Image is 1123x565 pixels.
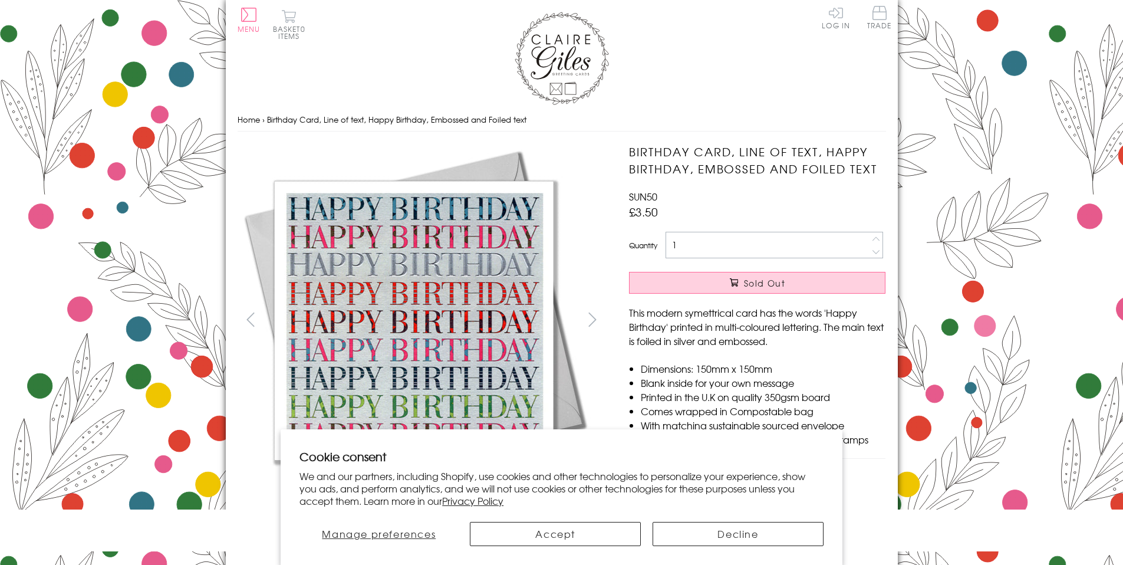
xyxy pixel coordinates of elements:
[744,277,785,289] span: Sold Out
[262,114,265,125] span: ›
[470,522,641,546] button: Accept
[629,189,657,203] span: SUN50
[641,376,885,390] li: Blank inside for your own message
[273,9,305,40] button: Basket0 items
[641,404,885,418] li: Comes wrapped in Compostable bag
[867,6,892,29] span: Trade
[322,527,436,541] span: Manage preferences
[629,272,885,294] button: Sold Out
[629,203,658,220] span: £3.50
[641,390,885,404] li: Printed in the U.K on quality 350gsm board
[299,470,824,507] p: We and our partners, including Shopify, use cookies and other technologies to personalize your ex...
[442,494,503,508] a: Privacy Policy
[641,418,885,432] li: With matching sustainable sourced envelope
[238,108,886,132] nav: breadcrumbs
[299,522,458,546] button: Manage preferences
[278,24,305,41] span: 0 items
[238,8,261,32] button: Menu
[629,306,885,348] p: This modern symettrical card has the words 'Happy Birthday' printed in multi-coloured lettering. ...
[629,143,885,178] h1: Birthday Card, Line of text, Happy Birthday, Embossed and Foiled text
[515,12,609,105] img: Claire Giles Greetings Cards
[641,362,885,376] li: Dimensions: 150mm x 150mm
[867,6,892,31] a: Trade
[238,24,261,34] span: Menu
[653,522,824,546] button: Decline
[238,114,260,125] a: Home
[238,143,591,497] img: Birthday Card, Line of text, Happy Birthday, Embossed and Foiled text
[822,6,850,29] a: Log In
[267,114,526,125] span: Birthday Card, Line of text, Happy Birthday, Embossed and Foiled text
[238,306,264,333] button: prev
[579,306,605,333] button: next
[629,240,657,251] label: Quantity
[299,448,824,465] h2: Cookie consent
